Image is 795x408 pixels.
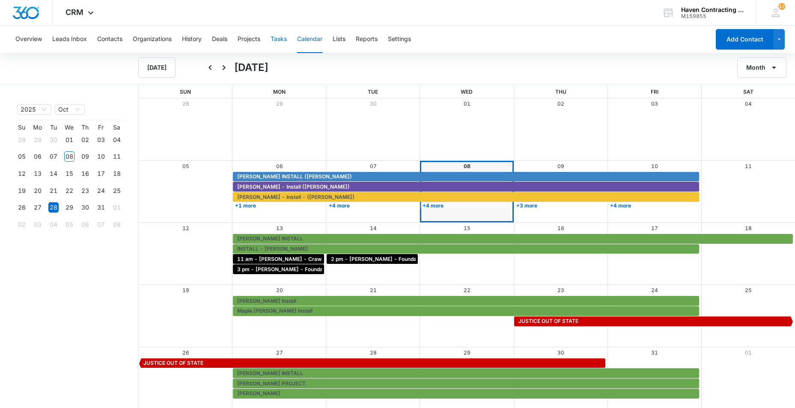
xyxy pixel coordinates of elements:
[64,151,74,162] div: 08
[109,216,125,233] td: 2025-11-08
[15,26,42,53] button: Overview
[745,349,752,356] a: 01
[66,8,83,17] span: CRM
[33,186,43,196] div: 20
[45,124,61,131] th: Tu
[112,219,122,230] div: 08
[276,287,283,293] a: 20
[30,165,45,182] td: 2025-10-13
[464,349,470,356] a: 29
[370,287,377,293] a: 21
[557,163,564,169] a: 09
[651,287,658,293] a: 24
[716,29,774,50] button: Add Contact
[61,182,77,199] td: 2025-10-22
[388,26,411,53] button: Settings
[80,135,90,145] div: 02
[30,199,45,216] td: 2025-10-27
[333,26,345,53] button: Lists
[276,349,283,356] a: 27
[109,148,125,166] td: 2025-10-11
[97,26,122,53] button: Contacts
[33,219,43,230] div: 03
[93,124,109,131] th: Fr
[237,390,280,397] span: [PERSON_NAME]
[237,370,303,377] span: [PERSON_NAME] INSTALL
[33,135,43,145] div: 29
[651,101,658,107] a: 03
[48,186,59,196] div: 21
[61,165,77,182] td: 2025-10-15
[45,199,61,216] td: 2025-10-28
[77,124,93,131] th: Th
[93,216,109,233] td: 2025-11-07
[420,202,512,209] a: +4 more
[93,199,109,216] td: 2025-10-31
[356,26,378,53] button: Reports
[370,349,377,356] a: 28
[235,266,322,273] div: 3 pm - David Blackburn - Foundation - Mount Pleasant
[96,135,106,145] div: 03
[516,317,791,325] div: JUSTICE OUT OF STATE
[182,225,189,231] a: 12
[45,165,61,182] td: 2025-10-14
[235,235,791,242] div: RON HAYNIE INSTALL
[271,26,287,53] button: Tasks
[273,89,286,95] span: Mon
[93,182,109,199] td: 2025-10-24
[182,26,202,53] button: History
[651,225,658,231] a: 17
[80,169,90,179] div: 16
[45,182,61,199] td: 2025-10-21
[33,169,43,179] div: 13
[237,173,352,180] span: [PERSON_NAME] INSTALL ([PERSON_NAME])
[45,216,61,233] td: 2025-11-04
[17,135,27,145] div: 28
[112,135,122,145] div: 04
[17,219,27,230] div: 02
[80,202,90,213] div: 30
[651,349,658,356] a: 31
[93,165,109,182] td: 2025-10-17
[96,169,106,179] div: 17
[235,307,697,315] div: Maple Barnard Install
[651,163,658,169] a: 10
[238,26,260,53] button: Projects
[464,225,470,231] a: 15
[514,202,605,209] a: +3 more
[745,163,752,169] a: 11
[64,202,74,213] div: 29
[778,3,785,10] div: notifications count
[133,26,172,53] button: Organizations
[557,287,564,293] a: 23
[112,202,122,213] div: 01
[64,169,74,179] div: 15
[237,245,308,253] span: INSTALL - [PERSON_NAME]
[17,151,27,162] div: 05
[235,380,697,387] div: MARTIN PROJECT
[331,255,487,263] span: 2 pm - [PERSON_NAME] - Foundation - [GEOGRAPHIC_DATA]
[235,183,697,191] div: Robin Dauer - Install (Travis)
[45,131,61,148] td: 2025-09-30
[77,199,93,216] td: 2025-10-30
[17,169,27,179] div: 12
[557,225,564,231] a: 16
[96,219,106,230] div: 07
[464,163,470,169] a: 08
[276,225,283,231] a: 13
[77,165,93,182] td: 2025-10-16
[743,89,753,95] span: Sat
[461,89,473,95] span: Wed
[93,131,109,148] td: 2025-10-03
[518,317,578,325] span: JUSTICE OUT OF STATE
[138,57,176,78] button: [DATE]
[235,193,697,201] div: Barbara Dennis - Install - (Chris)
[235,297,697,305] div: Greg Sharp Install
[61,216,77,233] td: 2025-11-05
[182,287,189,293] a: 19
[30,216,45,233] td: 2025-11-03
[48,202,59,213] div: 28
[96,151,106,162] div: 10
[143,359,203,367] span: JUSTICE OUT OF STATE
[80,186,90,196] div: 23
